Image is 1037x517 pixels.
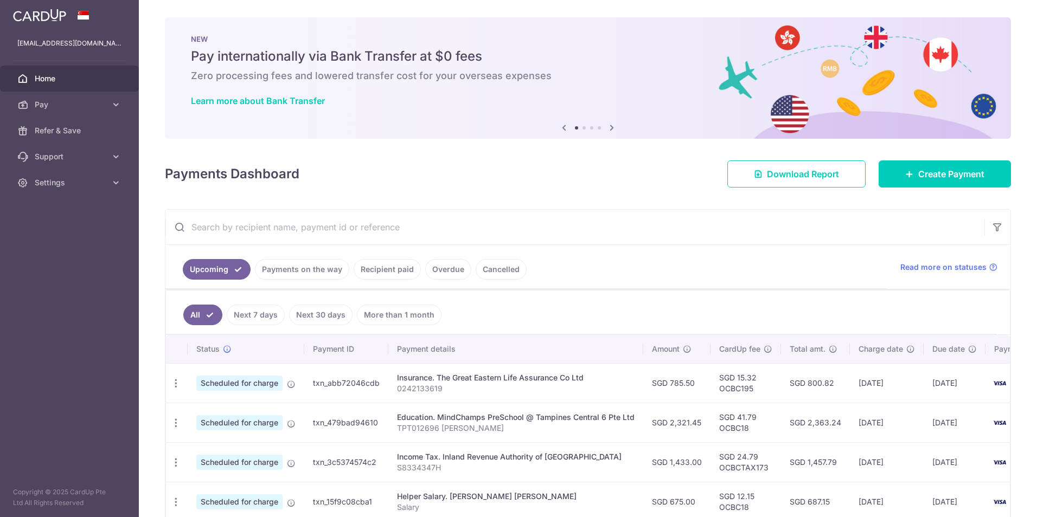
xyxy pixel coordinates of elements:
a: All [183,305,222,325]
span: Refer & Save [35,125,106,136]
a: Next 7 days [227,305,285,325]
p: Salary [397,502,635,513]
span: Due date [932,344,965,354]
p: NEW [191,35,985,43]
td: SGD 2,363.24 [781,403,850,442]
span: Status [196,344,220,354]
td: txn_3c5374574c2 [304,442,388,482]
a: More than 1 month [357,305,441,325]
a: Learn more about Bank Transfer [191,95,325,106]
span: Scheduled for charge [196,376,283,391]
img: Bank Card [989,456,1010,469]
td: txn_479bad94610 [304,403,388,442]
td: SGD 41.79 OCBC18 [710,403,781,442]
img: Bank Card [989,495,1010,508]
span: CardUp fee [719,344,760,354]
h4: Payments Dashboard [165,164,299,184]
h5: Pay internationally via Bank Transfer at $0 fees [191,48,985,65]
a: Payments on the way [255,259,349,280]
th: Payment ID [304,335,388,363]
td: SGD 15.32 OCBC195 [710,363,781,403]
td: SGD 785.50 [643,363,710,403]
td: [DATE] [850,403,924,442]
p: 0242133619 [397,383,635,394]
span: Scheduled for charge [196,494,283,509]
div: Education. MindChamps PreSchool @ Tampines Central 6 Pte Ltd [397,412,635,423]
div: Income Tax. Inland Revenue Authority of [GEOGRAPHIC_DATA] [397,451,635,462]
th: Payment details [388,335,643,363]
a: Overdue [425,259,471,280]
p: [EMAIL_ADDRESS][DOMAIN_NAME] [17,38,121,49]
p: TPT012696 [PERSON_NAME] [397,423,635,434]
span: Read more on statuses [900,262,987,273]
span: Scheduled for charge [196,455,283,470]
img: CardUp [13,9,66,22]
span: Amount [652,344,680,354]
td: SGD 800.82 [781,363,850,403]
img: Bank transfer banner [165,17,1011,139]
a: Recipient paid [354,259,421,280]
td: SGD 1,457.79 [781,442,850,482]
div: Helper Salary. [PERSON_NAME] [PERSON_NAME] [397,491,635,502]
td: [DATE] [924,403,985,442]
p: S8334347H [397,462,635,473]
span: Pay [35,99,106,110]
td: SGD 2,321.45 [643,403,710,442]
span: Settings [35,177,106,188]
span: Scheduled for charge [196,415,283,430]
span: Charge date [859,344,903,354]
h6: Zero processing fees and lowered transfer cost for your overseas expenses [191,69,985,82]
span: Support [35,151,106,162]
a: Create Payment [879,160,1011,188]
span: Download Report [767,167,839,180]
td: [DATE] [924,363,985,403]
td: [DATE] [924,442,985,482]
input: Search by recipient name, payment id or reference [165,210,984,244]
div: Insurance. The Great Eastern Life Assurance Co Ltd [397,372,635,383]
a: Download Report [727,160,866,188]
a: Next 30 days [289,305,353,325]
span: Total amt. [790,344,825,354]
td: txn_abb72046cdb [304,363,388,403]
td: [DATE] [850,363,924,403]
a: Cancelled [476,259,527,280]
img: Bank Card [989,416,1010,429]
img: Bank Card [989,377,1010,390]
a: Read more on statuses [900,262,997,273]
td: SGD 24.79 OCBCTAX173 [710,442,781,482]
td: [DATE] [850,442,924,482]
span: Create Payment [918,167,984,180]
span: Home [35,73,106,84]
a: Upcoming [183,259,251,280]
td: SGD 1,433.00 [643,442,710,482]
